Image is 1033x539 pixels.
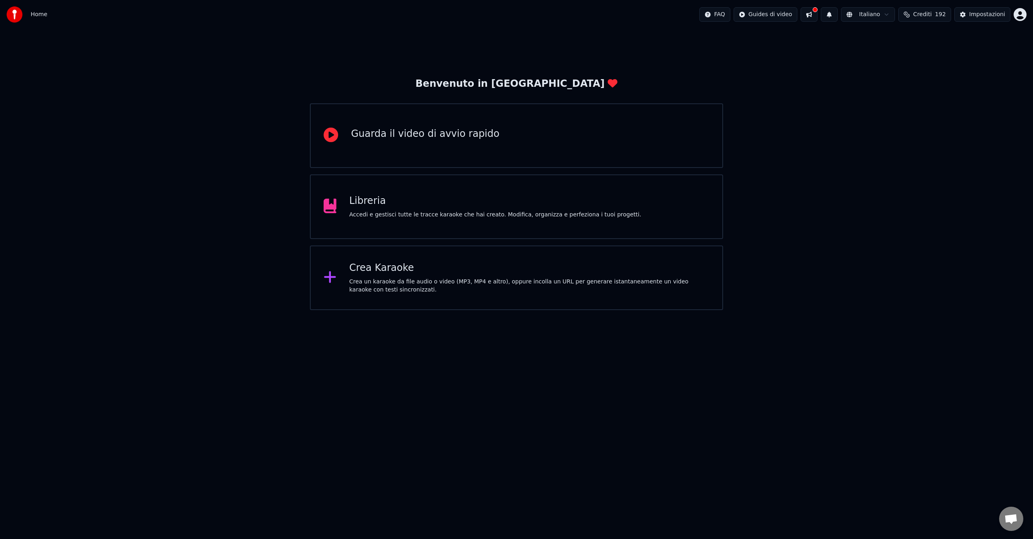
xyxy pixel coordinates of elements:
span: Crediti [913,10,932,19]
a: Aprire la chat [999,507,1023,531]
button: Impostazioni [954,7,1010,22]
span: 192 [935,10,946,19]
button: Guides di video [734,7,797,22]
div: Accedi e gestisci tutte le tracce karaoke che hai creato. Modifica, organizza e perfeziona i tuoi... [349,211,642,219]
div: Crea un karaoke da file audio o video (MP3, MP4 e altro), oppure incolla un URL per generare ista... [349,278,710,294]
button: FAQ [699,7,730,22]
div: Impostazioni [969,10,1005,19]
img: youka [6,6,23,23]
span: Home [31,10,47,19]
div: Guarda il video di avvio rapido [351,128,500,141]
div: Crea Karaoke [349,262,710,275]
button: Crediti192 [898,7,951,22]
div: Benvenuto in [GEOGRAPHIC_DATA] [416,78,618,90]
nav: breadcrumb [31,10,47,19]
div: Libreria [349,195,642,208]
